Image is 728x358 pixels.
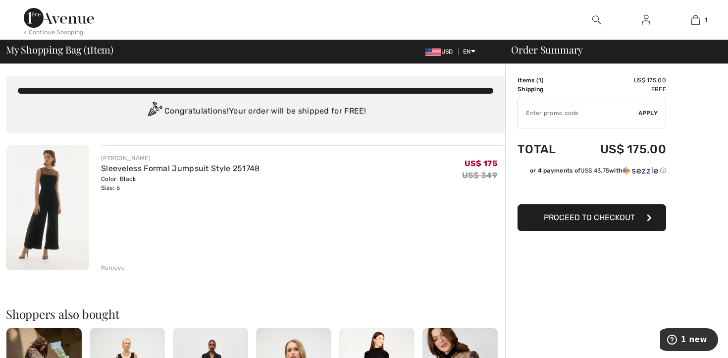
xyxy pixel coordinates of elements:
span: EN [463,48,475,55]
div: or 4 payments of with [530,166,666,175]
input: Promo code [518,98,638,128]
td: Shipping [518,85,572,94]
div: Color: Black Size: 6 [101,175,260,192]
div: [PERSON_NAME] [101,154,260,163]
td: US$ 175.00 [572,132,666,166]
s: US$ 349 [462,171,497,180]
div: Remove [101,263,125,272]
button: Proceed to Checkout [518,204,666,231]
span: 1 [87,42,90,55]
img: US Dollar [425,48,441,56]
span: My Shopping Bag ( Item) [6,45,113,55]
td: Total [518,132,572,166]
a: 1 [671,14,720,26]
img: 1ère Avenue [24,8,94,28]
span: 1 [705,15,707,24]
img: Sezzle [623,166,658,175]
span: Proceed to Checkout [544,213,635,222]
img: search the website [592,14,601,26]
span: Apply [638,109,658,118]
img: My Bag [691,14,700,26]
a: Sign In [634,14,658,26]
h2: Shoppers also bought [6,308,505,320]
div: Order Summary [499,45,722,55]
div: Congratulations! Your order will be shipped for FREE! [18,102,493,121]
div: < Continue Shopping [24,28,84,37]
span: US$ 175 [465,159,497,168]
span: US$ 43.75 [580,167,609,174]
img: My Info [642,14,650,26]
iframe: Opens a widget where you can find more information [660,328,718,353]
img: Sleeveless Formal Jumpsuit Style 251748 [6,145,89,270]
span: USD [425,48,457,55]
img: Congratulation2.svg [145,102,164,121]
td: US$ 175.00 [572,76,666,85]
td: Items ( ) [518,76,572,85]
td: Free [572,85,666,94]
span: 1 [538,77,541,84]
iframe: PayPal-paypal [518,179,666,201]
div: or 4 payments ofUS$ 43.75withSezzle Click to learn more about Sezzle [518,166,666,179]
a: Sleeveless Formal Jumpsuit Style 251748 [101,164,260,173]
